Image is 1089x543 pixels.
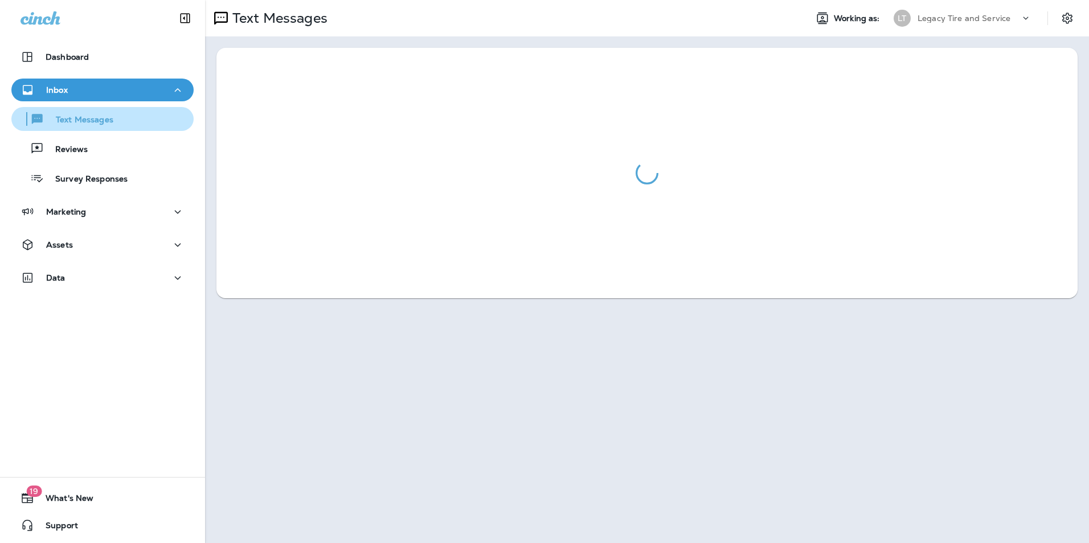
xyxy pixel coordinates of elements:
[11,266,194,289] button: Data
[918,14,1010,23] p: Legacy Tire and Service
[46,52,89,61] p: Dashboard
[34,521,78,534] span: Support
[11,487,194,509] button: 19What's New
[26,486,42,497] span: 19
[11,166,194,190] button: Survey Responses
[46,240,73,249] p: Assets
[46,85,68,94] p: Inbox
[11,200,194,223] button: Marketing
[46,207,86,216] p: Marketing
[34,493,93,507] span: What's New
[11,46,194,68] button: Dashboard
[11,79,194,101] button: Inbox
[44,145,88,155] p: Reviews
[894,10,911,27] div: LT
[11,137,194,161] button: Reviews
[44,174,128,185] p: Survey Responses
[834,14,882,23] span: Working as:
[228,10,327,27] p: Text Messages
[11,107,194,131] button: Text Messages
[1057,8,1078,28] button: Settings
[46,273,65,282] p: Data
[169,7,201,30] button: Collapse Sidebar
[11,233,194,256] button: Assets
[11,514,194,537] button: Support
[44,115,113,126] p: Text Messages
